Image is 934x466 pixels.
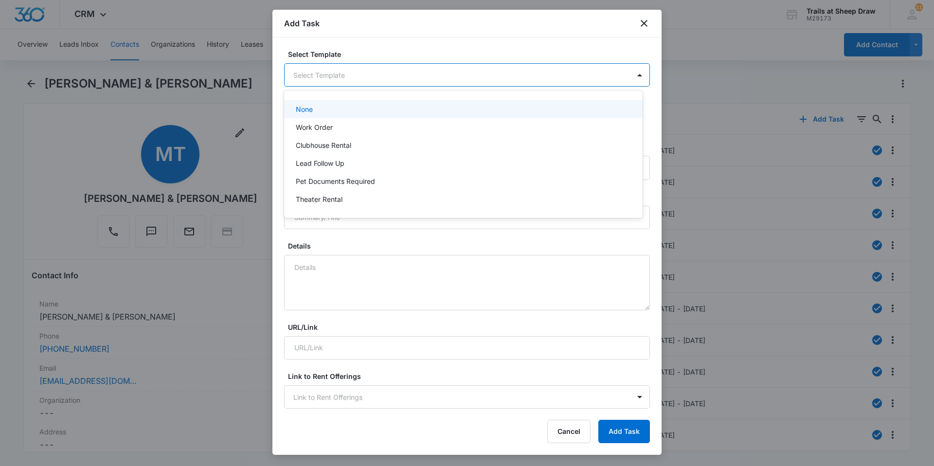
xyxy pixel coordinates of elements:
[296,176,375,186] p: Pet Documents Required
[296,158,344,168] p: Lead Follow Up
[296,140,351,150] p: Clubhouse Rental
[296,104,313,114] p: None
[296,194,342,204] p: Theater Rental
[296,122,333,132] p: Work Order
